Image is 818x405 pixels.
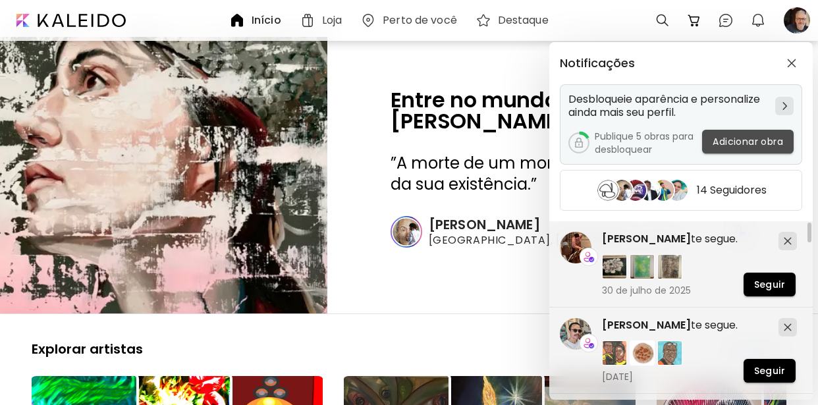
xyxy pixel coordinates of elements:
span: Seguir [754,278,785,292]
span: [PERSON_NAME] [602,231,691,246]
h5: te segue. [602,232,768,246]
span: Adicionar obra [713,135,783,149]
button: Seguir [744,359,796,383]
img: closeButton [787,59,796,68]
img: chevron [782,102,787,110]
button: closeButton [781,53,802,74]
span: [DATE] [602,371,768,383]
button: Adicionar obra [702,130,794,153]
h5: Publique 5 obras para desbloquear [595,130,702,156]
span: 30 de julho de 2025 [602,284,768,296]
h5: Desbloqueie aparência e personalize ainda mais seu perfil. [568,93,770,119]
button: Seguir [744,273,796,296]
span: Seguir [754,364,785,378]
h5: 14 Seguidores [697,184,767,197]
a: Adicionar obra [702,130,794,156]
span: [PERSON_NAME] [602,317,691,333]
h5: te segue. [602,318,768,333]
h5: Notificações [560,57,635,70]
